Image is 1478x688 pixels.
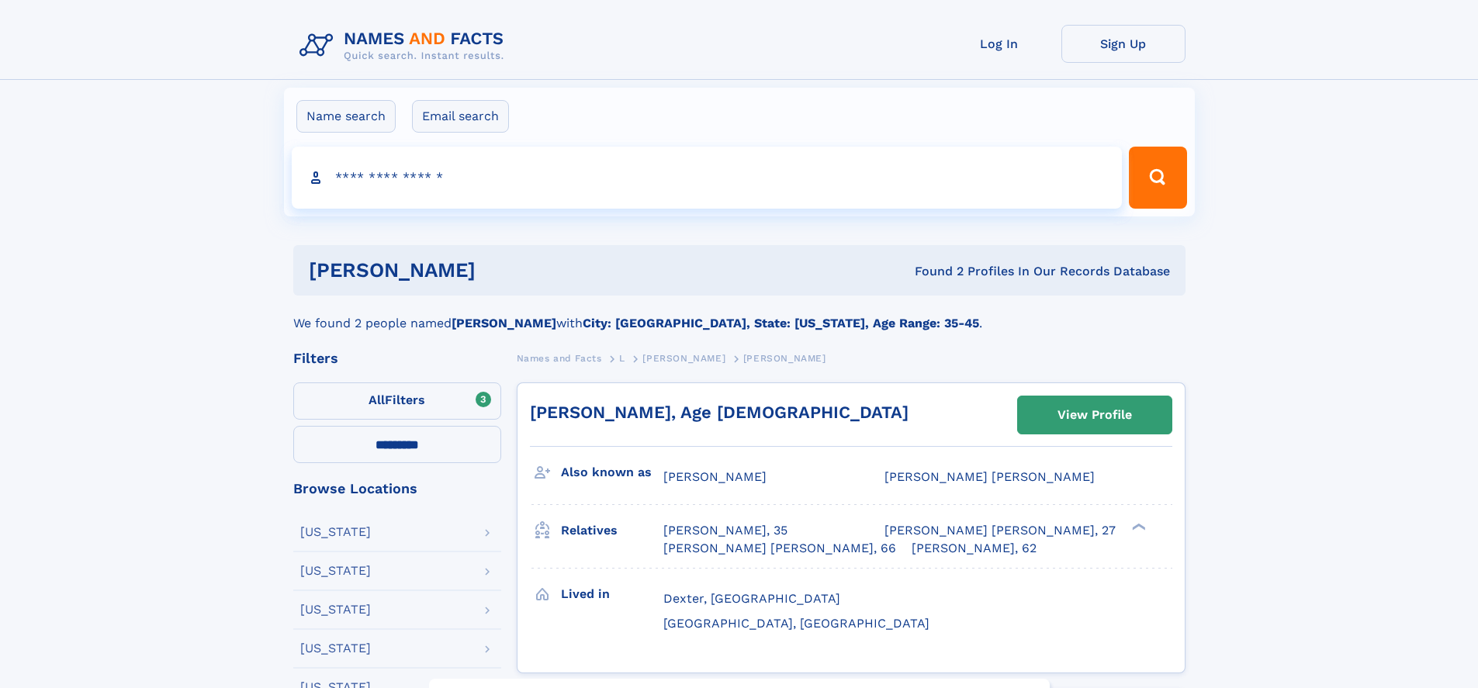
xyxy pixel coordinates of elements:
[292,147,1123,209] input: search input
[293,382,501,420] label: Filters
[663,469,767,484] span: [PERSON_NAME]
[561,581,663,607] h3: Lived in
[369,392,385,407] span: All
[642,348,725,368] a: [PERSON_NAME]
[663,591,840,606] span: Dexter, [GEOGRAPHIC_DATA]
[293,25,517,67] img: Logo Names and Facts
[937,25,1061,63] a: Log In
[619,348,625,368] a: L
[1128,522,1147,532] div: ❯
[1057,397,1132,433] div: View Profile
[884,522,1116,539] a: [PERSON_NAME] [PERSON_NAME], 27
[300,603,371,616] div: [US_STATE]
[583,316,979,330] b: City: [GEOGRAPHIC_DATA], State: [US_STATE], Age Range: 35-45
[695,263,1170,280] div: Found 2 Profiles In Our Records Database
[293,351,501,365] div: Filters
[663,616,929,631] span: [GEOGRAPHIC_DATA], [GEOGRAPHIC_DATA]
[300,565,371,577] div: [US_STATE]
[561,517,663,544] h3: Relatives
[1129,147,1186,209] button: Search Button
[530,403,909,422] a: [PERSON_NAME], Age [DEMOGRAPHIC_DATA]
[300,526,371,538] div: [US_STATE]
[619,353,625,364] span: L
[561,459,663,486] h3: Also known as
[517,348,602,368] a: Names and Facts
[743,353,826,364] span: [PERSON_NAME]
[642,353,725,364] span: [PERSON_NAME]
[296,100,396,133] label: Name search
[1061,25,1186,63] a: Sign Up
[884,469,1095,484] span: [PERSON_NAME] [PERSON_NAME]
[452,316,556,330] b: [PERSON_NAME]
[293,482,501,496] div: Browse Locations
[309,261,695,280] h1: [PERSON_NAME]
[1018,396,1172,434] a: View Profile
[912,540,1037,557] a: [PERSON_NAME], 62
[300,642,371,655] div: [US_STATE]
[412,100,509,133] label: Email search
[293,296,1186,333] div: We found 2 people named with .
[663,540,896,557] a: [PERSON_NAME] [PERSON_NAME], 66
[663,522,787,539] a: [PERSON_NAME], 35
